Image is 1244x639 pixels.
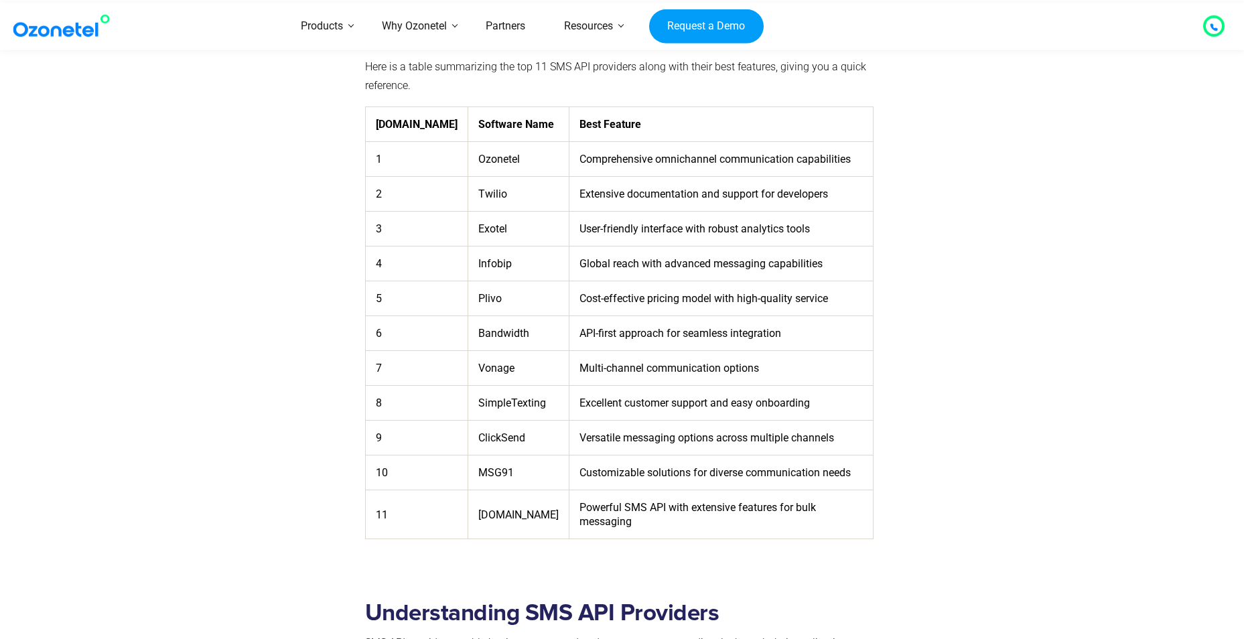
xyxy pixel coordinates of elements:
td: ClickSend [468,421,569,455]
td: Multi-channel communication options [569,351,873,386]
td: Powerful SMS API with extensive features for bulk messaging [569,490,873,539]
td: Plivo [468,281,569,316]
td: Versatile messaging options across multiple channels [569,421,873,455]
td: 1 [365,142,468,177]
td: MSG91 [468,455,569,490]
td: 9 [365,421,468,455]
td: Infobip [468,246,569,281]
td: SimpleTexting [468,386,569,421]
a: Why Ozonetel [362,3,466,50]
td: Comprehensive omnichannel communication capabilities [569,142,873,177]
td: 10 [365,455,468,490]
td: Bandwidth [468,316,569,351]
td: User-friendly interface with robust analytics tools [569,212,873,246]
td: Extensive documentation and support for developers [569,177,873,212]
td: Ozonetel [468,142,569,177]
strong: Understanding SMS API Providers [365,601,719,625]
th: Best Feature [569,107,873,142]
td: Exotel [468,212,569,246]
a: Partners [466,3,545,50]
td: API-first approach for seamless integration [569,316,873,351]
td: Twilio [468,177,569,212]
td: 7 [365,351,468,386]
span: Here is a table summarizing the top 11 SMS API providers along with their best features, giving y... [365,60,866,92]
td: 5 [365,281,468,316]
td: Vonage [468,351,569,386]
th: Software Name [468,107,569,142]
td: 4 [365,246,468,281]
th: [DOMAIN_NAME] [365,107,468,142]
a: Products [281,3,362,50]
a: Resources [545,3,632,50]
td: 11 [365,490,468,539]
td: 2 [365,177,468,212]
td: Cost-effective pricing model with high-quality service [569,281,873,316]
a: Request a Demo [649,9,764,44]
td: Excellent customer support and easy onboarding [569,386,873,421]
td: 8 [365,386,468,421]
td: 6 [365,316,468,351]
td: 3 [365,212,468,246]
td: Global reach with advanced messaging capabilities [569,246,873,281]
td: [DOMAIN_NAME] [468,490,569,539]
td: Customizable solutions for diverse communication needs [569,455,873,490]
